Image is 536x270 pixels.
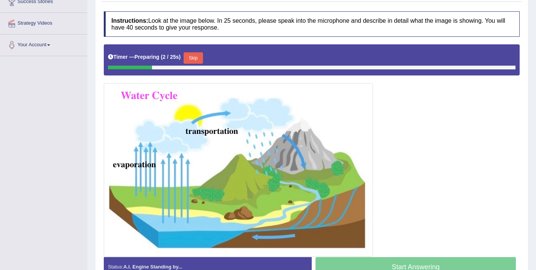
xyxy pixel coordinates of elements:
[0,13,87,32] a: Strategy Videos
[108,54,181,60] h5: Timer —
[111,17,148,24] b: Instructions:
[0,35,87,53] a: Your Account
[179,54,181,60] b: )
[104,11,520,37] h4: Look at the image below. In 25 seconds, please speak into the microphone and describe in detail w...
[135,54,159,60] b: Preparing
[123,264,182,270] strong: A.I. Engine Standing by...
[161,54,163,60] b: (
[163,54,179,60] b: 2 / 25s
[184,52,203,64] button: Skip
